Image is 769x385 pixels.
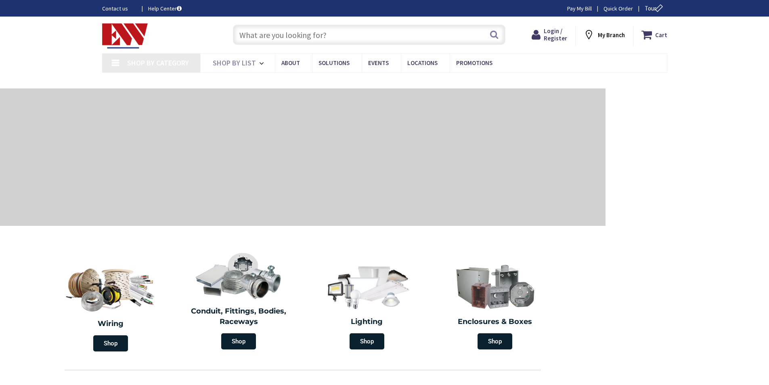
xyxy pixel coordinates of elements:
strong: Cart [655,27,667,42]
span: About [281,59,300,67]
a: Cart [641,27,667,42]
a: Help Center [148,4,182,13]
span: Login / Register [544,27,567,42]
a: Quick Order [603,4,633,13]
span: Shop [350,333,384,349]
a: Enclosures & Boxes Shop [433,259,557,353]
h2: Conduit, Fittings, Bodies, Raceways [181,306,297,327]
span: Shop [221,333,256,349]
span: Shop By Category [127,58,189,67]
span: Locations [407,59,438,67]
a: Lighting Shop [305,259,429,353]
strong: My Branch [598,31,625,39]
span: Solutions [318,59,350,67]
span: Tour [645,4,665,12]
a: Contact us [102,4,135,13]
a: Wiring Shop [46,259,175,356]
span: Promotions [456,59,492,67]
div: My Branch [583,27,625,42]
span: Shop [93,335,128,351]
h2: Lighting [309,317,425,327]
img: Electrical Wholesalers, Inc. [102,23,148,48]
h2: Wiring [50,319,171,329]
input: What are you looking for? [233,25,505,45]
a: Pay My Bill [567,4,592,13]
span: Shop By List [213,58,256,67]
h2: Enclosures & Boxes [437,317,553,327]
span: Events [368,59,389,67]
a: Conduit, Fittings, Bodies, Raceways Shop [177,248,301,353]
a: Login / Register [532,27,567,42]
span: Shop [478,333,512,349]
